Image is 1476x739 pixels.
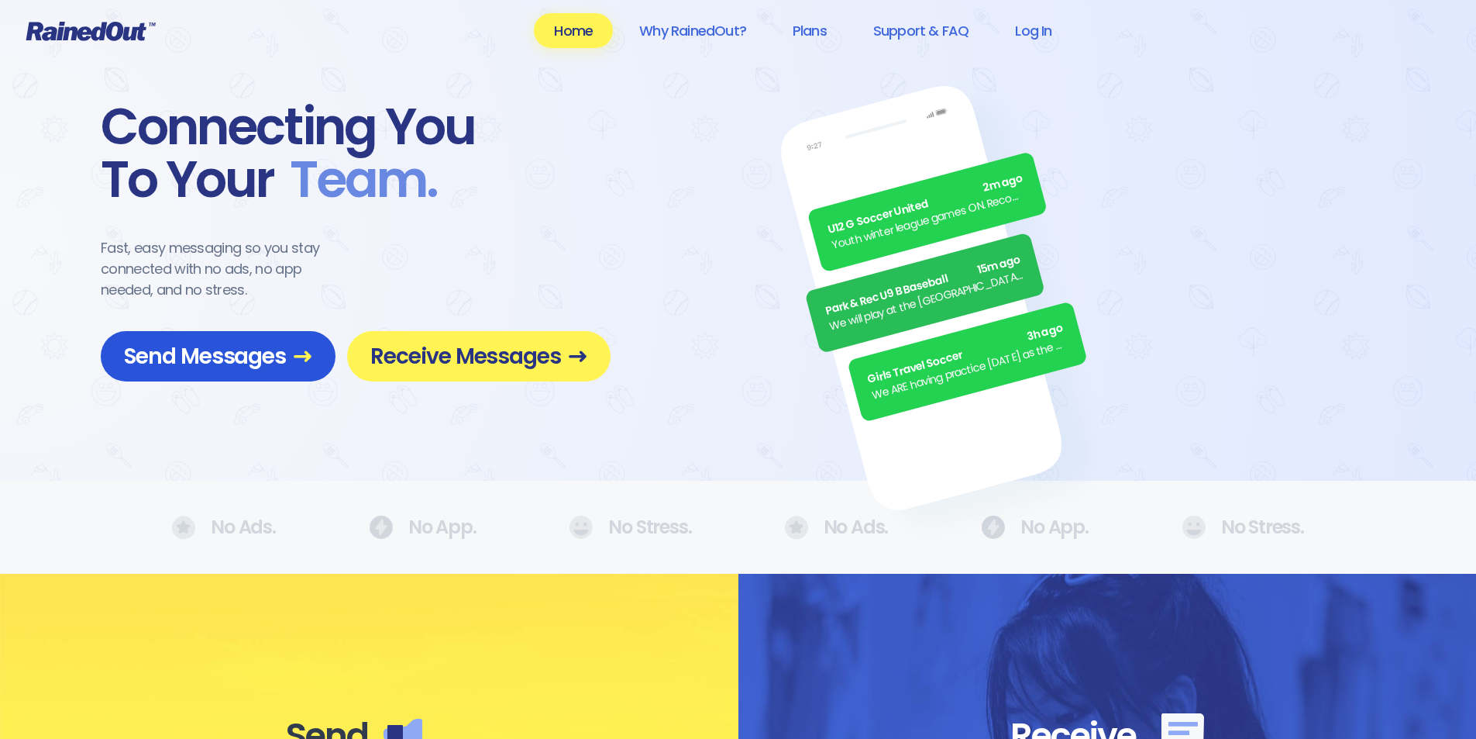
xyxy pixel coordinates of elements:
[866,320,1065,388] div: Girls Travel Soccer
[347,331,611,382] a: Receive Messages
[982,171,1025,197] span: 2m ago
[1025,320,1065,346] span: 3h ago
[101,101,611,206] div: Connecting You To Your
[569,516,593,539] img: No Ads.
[569,516,691,539] div: No Stress.
[827,267,1027,335] div: We will play at the [GEOGRAPHIC_DATA]. Wear white, be at the field by 5pm.
[981,516,1005,539] img: No Ads.
[785,516,808,540] img: No Ads.
[534,13,613,48] a: Home
[274,154,437,206] span: Team .
[369,516,393,539] img: No Ads.
[370,343,587,370] span: Receive Messages
[826,171,1025,239] div: U12 G Soccer United
[975,251,1022,278] span: 15m ago
[824,251,1023,319] div: Park & Rec U9 B Baseball
[981,516,1089,539] div: No App.
[172,516,276,540] div: No Ads.
[619,13,766,48] a: Why RainedOut?
[995,13,1072,48] a: Log In
[101,331,335,382] a: Send Messages
[124,343,312,370] span: Send Messages
[853,13,989,48] a: Support & FAQ
[1182,516,1206,539] img: No Ads.
[172,516,195,540] img: No Ads.
[1182,516,1304,539] div: No Stress.
[870,336,1069,404] div: We ARE having practice [DATE] as the sun is finally out.
[785,516,889,540] div: No Ads.
[369,516,477,539] div: No App.
[831,186,1030,254] div: Youth winter league games ON. Recommend running shoes/sneakers for players as option for footwear.
[772,13,847,48] a: Plans
[101,237,349,300] div: Fast, easy messaging so you stay connected with no ads, no app needed, and no stress.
